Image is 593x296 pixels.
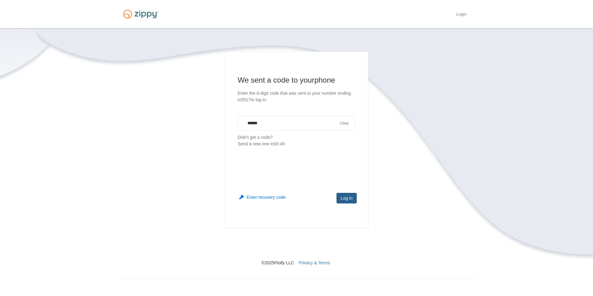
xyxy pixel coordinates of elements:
[299,260,330,265] a: Privacy & Terms
[338,121,351,126] button: Clear
[238,141,355,147] div: Send a new one in 00:49
[456,12,466,18] a: Login
[238,75,355,85] h1: We sent a code to your phone
[119,229,474,266] nav: © 2025 Floify LLC
[238,134,355,147] p: Didn't get a code?
[239,194,286,200] button: Enter recovery code
[119,7,162,21] img: Logo
[337,193,356,203] button: Log in
[238,90,355,103] p: Enter the 6-digit code that was sent to your number ending in 5517 to log in.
